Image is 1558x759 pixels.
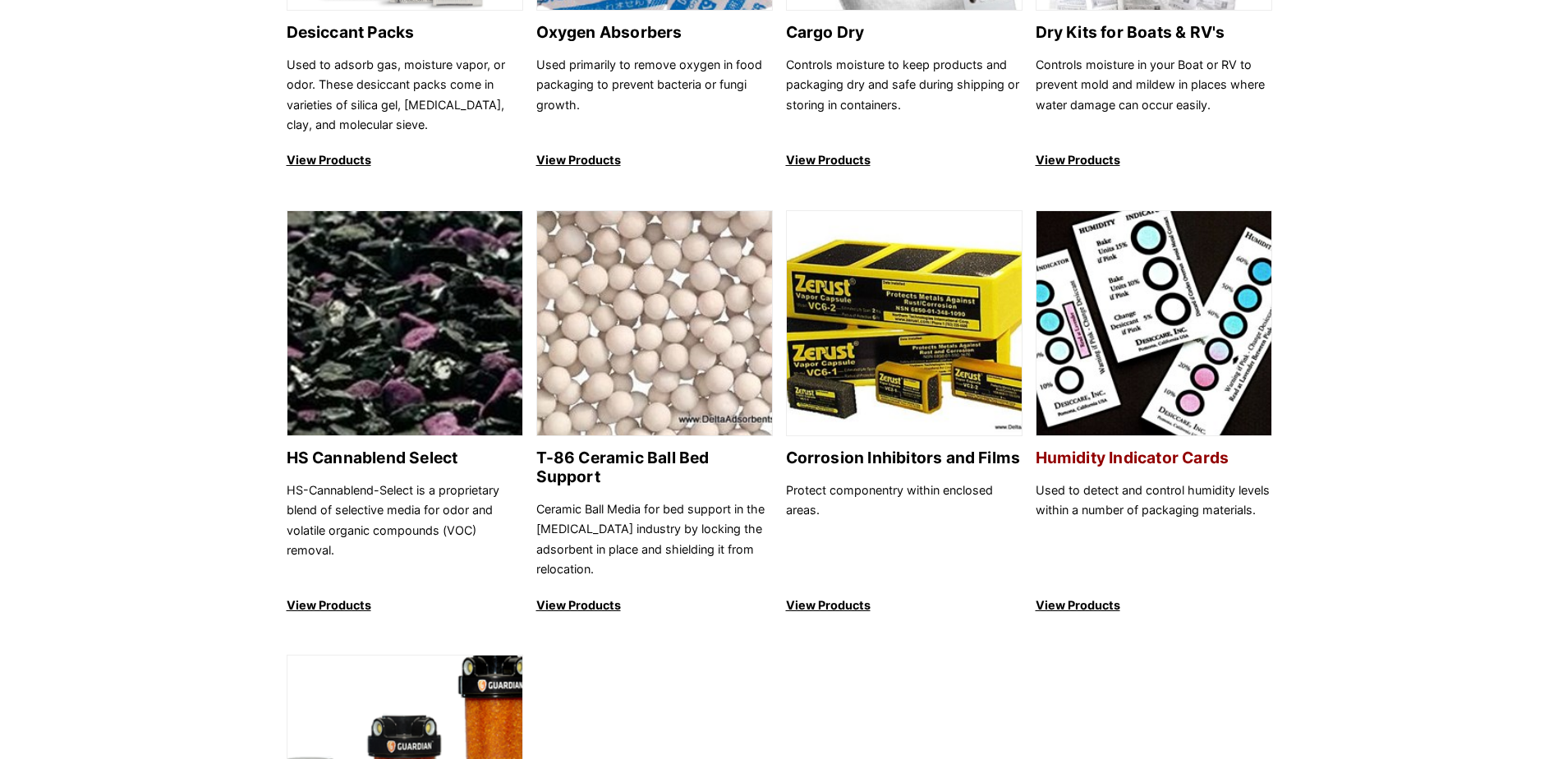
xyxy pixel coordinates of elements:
[536,596,773,615] p: View Products
[287,481,523,580] p: HS-Cannablend-Select is a proprietary blend of selective media for odor and volatile organic comp...
[287,596,523,615] p: View Products
[536,23,773,42] h2: Oxygen Absorbers
[786,23,1023,42] h2: Cargo Dry
[287,210,523,615] a: HS Cannablend Select HS Cannablend Select HS-Cannablend-Select is a proprietary blend of selectiv...
[1036,448,1272,467] h2: Humidity Indicator Cards
[1036,23,1272,42] h2: Dry Kits for Boats & RV's
[1036,210,1272,615] a: Humidity Indicator Cards Humidity Indicator Cards Used to detect and control humidity levels with...
[536,210,773,615] a: T-86 Ceramic Ball Bed Support T-86 Ceramic Ball Bed Support Ceramic Ball Media for bed support in...
[1036,481,1272,580] p: Used to detect and control humidity levels within a number of packaging materials.
[536,150,773,170] p: View Products
[287,23,523,42] h2: Desiccant Packs
[786,150,1023,170] p: View Products
[536,499,773,580] p: Ceramic Ball Media for bed support in the [MEDICAL_DATA] industry by locking the adsorbent in pla...
[786,448,1023,467] h2: Corrosion Inhibitors and Films
[787,211,1022,437] img: Corrosion Inhibitors and Films
[1036,211,1271,437] img: Humidity Indicator Cards
[536,448,773,486] h2: T-86 Ceramic Ball Bed Support
[786,55,1023,136] p: Controls moisture to keep products and packaging dry and safe during shipping or storing in conta...
[1036,596,1272,615] p: View Products
[786,596,1023,615] p: View Products
[1036,55,1272,136] p: Controls moisture in your Boat or RV to prevent mold and mildew in places where water damage can ...
[786,210,1023,615] a: Corrosion Inhibitors and Films Corrosion Inhibitors and Films Protect componentry within enclosed...
[287,150,523,170] p: View Products
[537,211,772,437] img: T-86 Ceramic Ball Bed Support
[287,55,523,136] p: Used to adsorb gas, moisture vapor, or odor. These desiccant packs come in varieties of silica ge...
[287,211,522,437] img: HS Cannablend Select
[287,448,523,467] h2: HS Cannablend Select
[786,481,1023,580] p: Protect componentry within enclosed areas.
[1036,150,1272,170] p: View Products
[536,55,773,136] p: Used primarily to remove oxygen in food packaging to prevent bacteria or fungi growth.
